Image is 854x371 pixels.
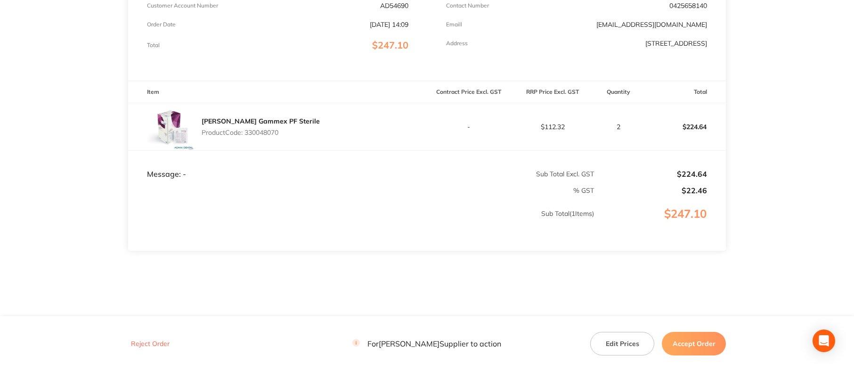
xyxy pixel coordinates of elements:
[147,21,176,28] p: Order Date
[594,81,643,103] th: Quantity
[427,81,511,103] th: Contract Price Excl. GST
[596,20,707,29] a: [EMAIL_ADDRESS][DOMAIN_NAME]
[202,129,320,136] p: Product Code: 330048070
[669,2,707,9] p: 0425658140
[128,150,427,179] td: Message: -
[147,103,194,150] img: czlkdWxrbQ
[590,332,654,355] button: Edit Prices
[595,123,642,131] p: 2
[446,40,468,47] p: Address
[128,81,427,103] th: Item
[147,2,218,9] p: Customer Account Number
[645,40,707,47] p: [STREET_ADDRESS]
[595,207,725,239] p: $247.10
[813,330,835,352] div: Open Intercom Messenger
[380,2,408,9] p: AD54690
[511,81,594,103] th: RRP Price Excl. GST
[129,187,594,194] p: % GST
[370,21,408,28] p: [DATE] 14:09
[372,39,408,51] span: $247.10
[446,21,462,28] p: Emaill
[129,210,594,236] p: Sub Total ( 1 Items)
[511,123,594,131] p: $112.32
[428,123,511,131] p: -
[662,332,726,355] button: Accept Order
[202,117,320,125] a: [PERSON_NAME] Gammex PF Sterile
[595,186,707,195] p: $22.46
[446,2,489,9] p: Contact Number
[595,170,707,178] p: $224.64
[428,170,594,178] p: Sub Total Excl. GST
[642,81,726,103] th: Total
[643,115,725,138] p: $224.64
[352,339,501,348] p: For [PERSON_NAME] Supplier to action
[128,340,172,348] button: Reject Order
[147,42,160,49] p: Total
